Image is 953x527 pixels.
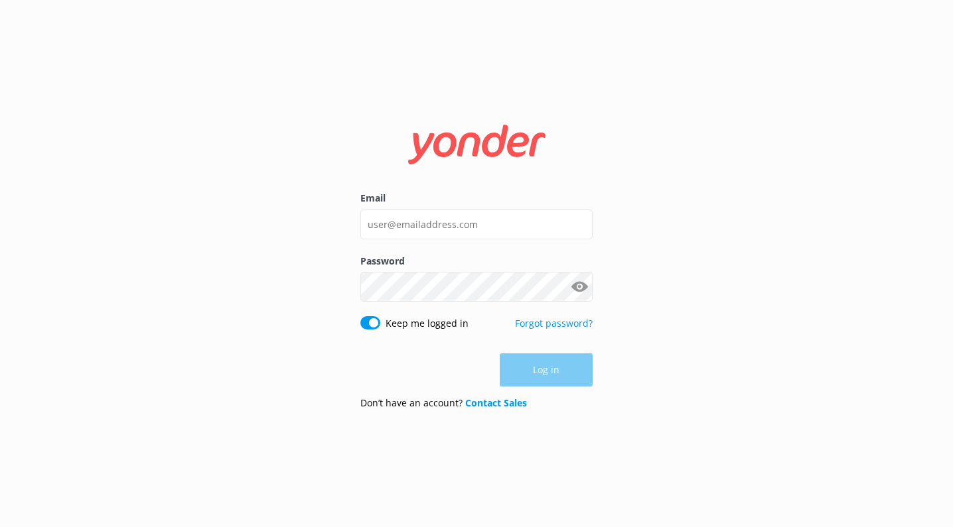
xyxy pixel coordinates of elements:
[360,209,593,239] input: user@emailaddress.com
[515,317,593,329] a: Forgot password?
[360,396,527,410] p: Don’t have an account?
[360,254,593,268] label: Password
[465,396,527,409] a: Contact Sales
[566,274,593,300] button: Show password
[360,191,593,205] label: Email
[386,316,469,331] label: Keep me logged in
